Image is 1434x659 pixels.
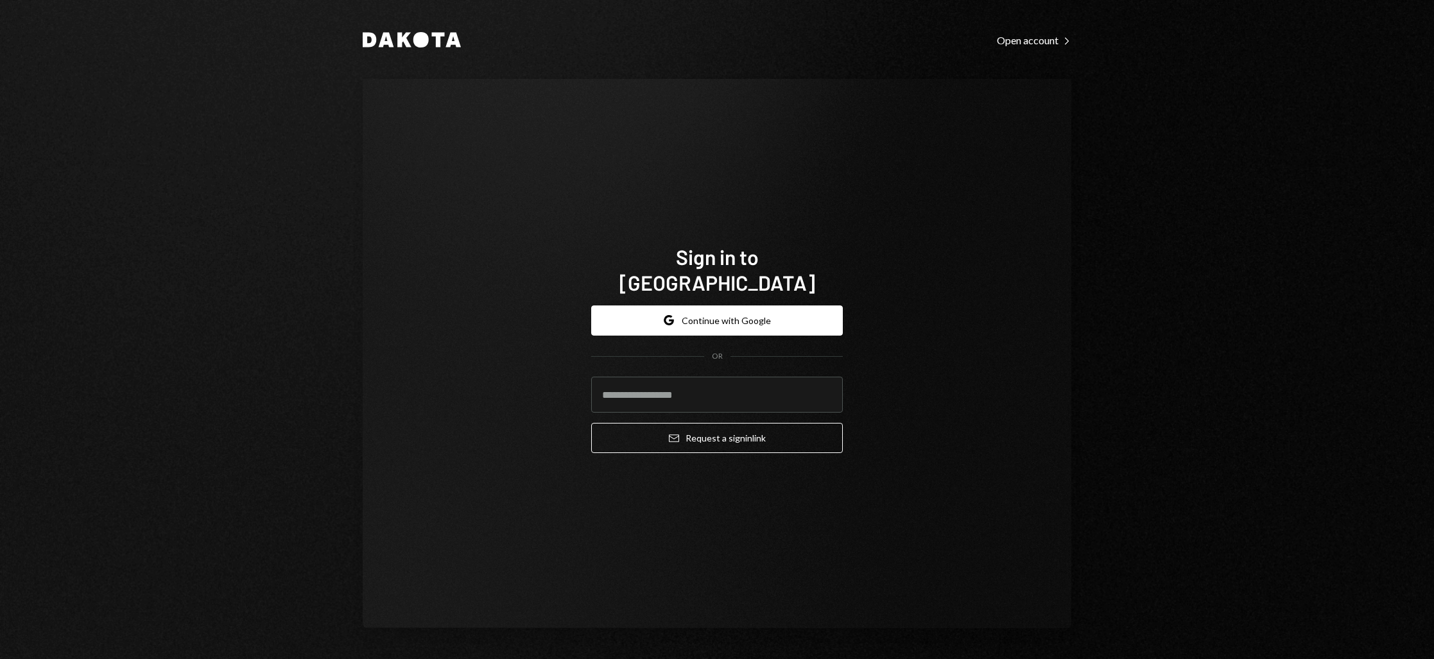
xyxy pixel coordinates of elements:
[591,305,843,336] button: Continue with Google
[997,33,1071,47] a: Open account
[591,244,843,295] h1: Sign in to [GEOGRAPHIC_DATA]
[712,351,723,362] div: OR
[997,34,1071,47] div: Open account
[591,423,843,453] button: Request a signinlink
